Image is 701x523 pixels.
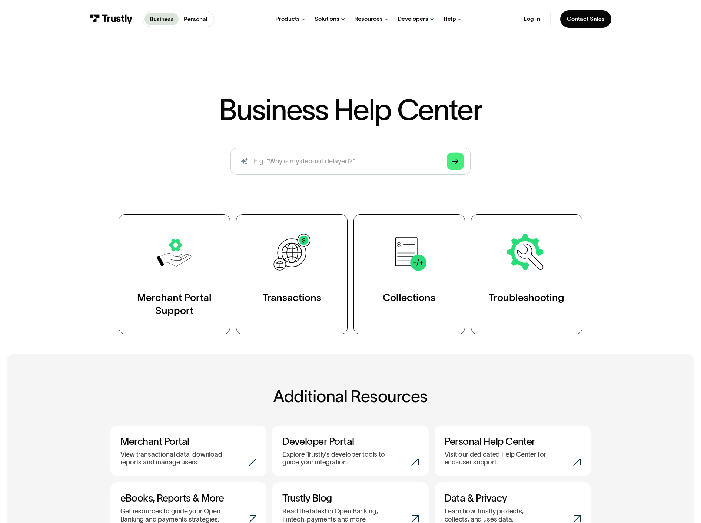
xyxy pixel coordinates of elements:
h3: Data & Privacy [445,492,581,504]
div: Merchant Portal Support [136,291,213,318]
a: Developer PortalExplore Trustly's developer tools to guide your integration. [272,426,429,477]
a: Personal Help CenterVisit our dedicated Help Center for end-user support. [435,426,591,477]
h3: Personal Help Center [445,436,581,447]
form: Search [230,148,471,175]
h3: eBooks, Reports & More [120,492,257,504]
a: Transactions [236,214,348,334]
a: Contact Sales [560,10,611,28]
p: Visit our dedicated Help Center for end-user support. [445,451,555,467]
div: Collections [383,291,435,304]
div: Help [443,15,456,23]
a: Collections [353,214,465,334]
p: Business [150,15,174,23]
h1: Business Help Center [219,96,482,125]
div: Solutions [315,15,339,23]
a: Business [144,13,179,25]
h3: Merchant Portal [120,436,257,447]
p: Personal [184,15,207,23]
input: search [230,148,471,175]
img: Trustly Logo [90,14,133,24]
h3: Developer Portal [282,436,419,447]
div: Transactions [263,291,321,304]
p: View transactional data, download reports and manage users. [120,451,230,467]
div: Developers [398,15,428,23]
a: Merchant Portal Support [119,214,230,334]
a: Troubleshooting [471,214,582,334]
a: Merchant PortalView transactional data, download reports and manage users. [110,426,267,477]
h2: Additional Resources [110,387,591,406]
p: Explore Trustly's developer tools to guide your integration. [282,451,392,467]
div: Contact Sales [567,15,605,23]
a: Personal [179,13,212,25]
h3: Trustly Blog [282,492,419,504]
div: Troubleshooting [489,291,564,304]
div: Products [275,15,300,23]
div: Resources [354,15,383,23]
a: Log in [524,15,540,23]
